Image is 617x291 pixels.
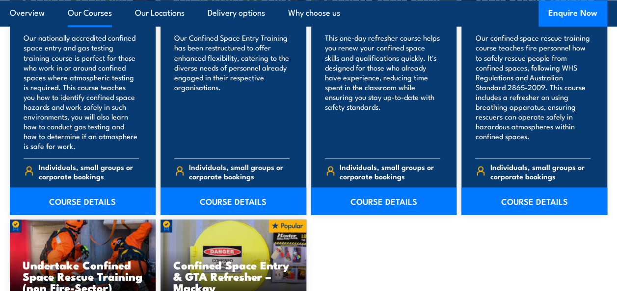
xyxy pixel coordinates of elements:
p: Our Confined Space Entry Training has been restructured to offer enhanced flexibility, catering t... [174,33,290,150]
p: This one-day refresher course helps you renew your confined space skills and qualifications quick... [325,33,440,150]
span: Individuals, small groups or corporate bookings [490,162,590,180]
a: COURSE DETAILS [311,187,457,215]
a: COURSE DETAILS [161,187,306,215]
a: COURSE DETAILS [10,187,156,215]
p: Our nationally accredited confined space entry and gas testing training course is perfect for tho... [24,33,139,150]
p: Our confined space rescue training course teaches fire personnel how to safely rescue people from... [475,33,590,150]
span: Individuals, small groups or corporate bookings [189,162,289,180]
span: Individuals, small groups or corporate bookings [39,162,139,180]
span: Individuals, small groups or corporate bookings [340,162,440,180]
a: COURSE DETAILS [461,187,607,215]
